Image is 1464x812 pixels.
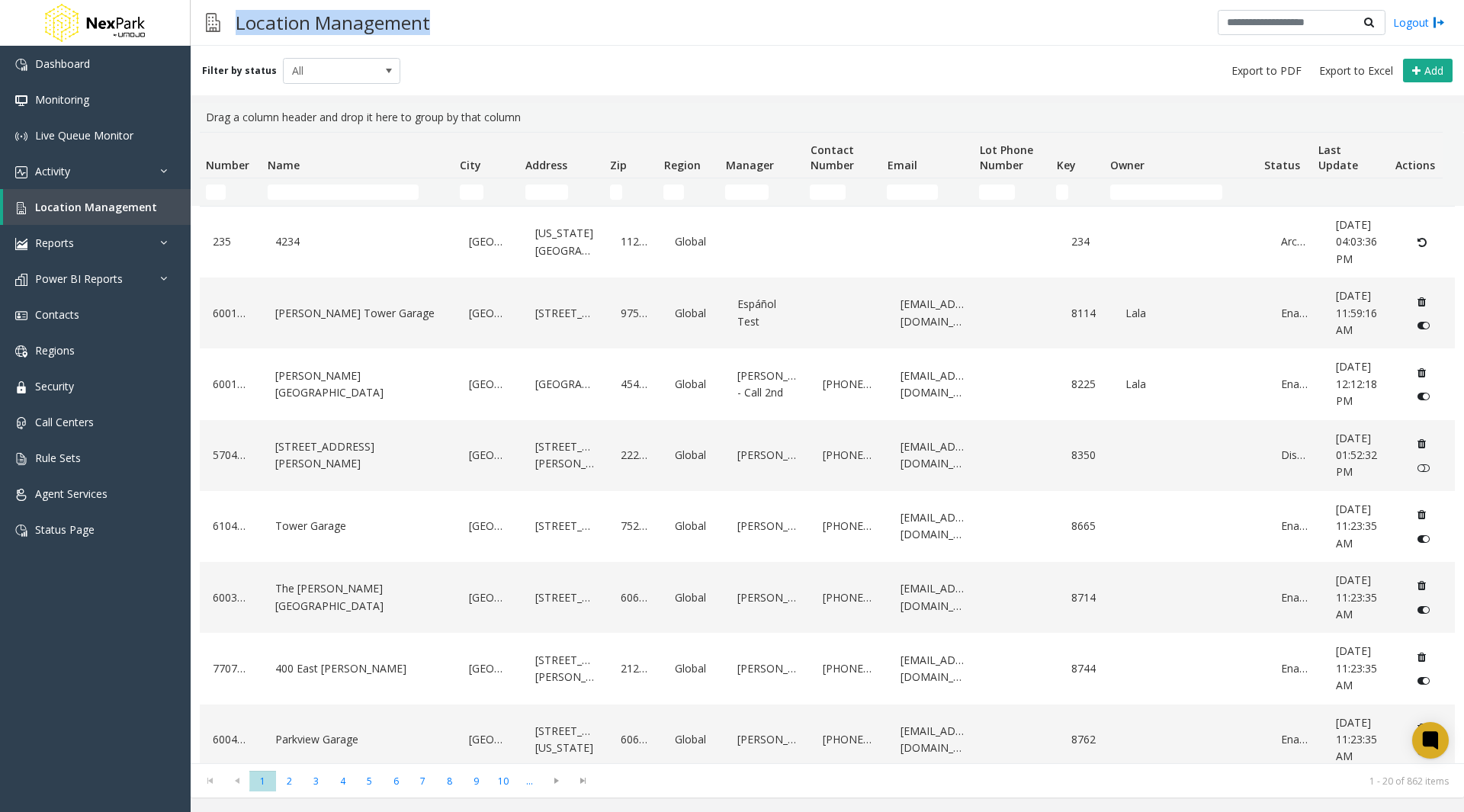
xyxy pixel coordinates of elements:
[463,771,490,791] span: Page 9
[1122,372,1259,396] div: Lala
[1393,14,1445,30] a: Logout
[200,103,1455,132] div: Drag a column header and drop it here to group by that column
[1336,431,1377,480] span: [DATE] 01:52:32 PM
[209,229,253,254] div: 235
[979,185,1014,200] input: Lot Phone Number Filter
[271,229,448,254] div: 4234
[329,771,356,791] span: Page 4
[1410,432,1434,456] button: Delete
[202,64,277,78] label: Filter by status
[617,514,653,538] div: 75202
[465,301,513,326] div: [GEOGRAPHIC_DATA]
[271,576,448,618] div: The [PERSON_NAME][GEOGRAPHIC_DATA]
[734,292,801,334] div: Espáñol Test
[200,178,262,206] td: Number Filter
[671,229,715,254] div: Global
[1424,63,1443,78] span: Add
[454,178,519,206] td: City Filter
[271,301,448,326] div: [PERSON_NAME] Tower Garage
[531,719,599,761] div: [STREET_ADDRESS][US_STATE]
[1277,727,1313,752] div: Enabled
[465,656,513,681] div: [GEOGRAPHIC_DATA]
[15,345,27,358] img: 'icon'
[531,586,599,610] div: [STREET_ADDRESS]
[617,301,653,326] div: 97502
[725,185,769,200] input: Manager Filter
[1067,656,1103,681] div: 8744
[1277,372,1313,396] div: Enabled
[35,164,70,178] span: Activity
[1336,502,1377,550] span: [DATE] 11:23:35 AM
[1410,361,1434,385] button: Delete
[436,771,463,791] span: Page 8
[15,525,27,537] img: 'icon'
[206,158,249,172] span: Number
[671,301,715,326] div: Global
[887,185,938,200] input: Email Filter
[810,185,845,200] input: Contact Number Filter
[1231,63,1302,79] span: Export to PDF
[811,143,854,172] span: Contact Number
[897,719,971,761] div: [EMAIL_ADDRESS][DOMAIN_NAME]
[271,364,448,406] div: [PERSON_NAME][GEOGRAPHIC_DATA]
[617,586,653,610] div: 60654
[1313,60,1399,82] button: Export to Excel
[516,771,543,791] span: Page 11
[460,185,483,200] input: City Filter
[191,132,1464,763] div: Data table
[356,771,383,791] span: Page 5
[726,158,774,172] span: Manager
[1336,288,1377,337] span: [DATE] 11:59:16 AM
[383,771,409,791] span: Page 6
[819,586,878,610] div: [PHONE_NUMBER]
[664,158,701,172] span: Region
[617,443,653,467] div: 22209
[734,443,801,467] div: [PERSON_NAME]
[209,443,253,467] div: 570426
[897,364,971,406] div: [EMAIL_ADDRESS][DOMAIN_NAME]
[35,236,74,250] span: Reports
[15,202,27,214] img: 'icon'
[1277,656,1313,681] div: Enabled
[268,185,419,200] input: Name Filter
[1336,573,1377,621] span: [DATE] 11:23:35 AM
[1067,372,1103,396] div: 8225
[3,189,191,225] a: Location Management
[881,178,973,206] td: Email Filter
[531,435,599,477] div: [STREET_ADDRESS][PERSON_NAME]
[1410,502,1434,527] button: Delete
[1389,133,1443,178] th: Actions
[531,514,599,538] div: [STREET_ADDRESS]
[897,505,971,547] div: [EMAIL_ADDRESS][DOMAIN_NAME]
[543,770,570,791] span: Go to the next page
[1277,229,1313,254] div: Archived
[1277,586,1313,610] div: Enabled
[271,514,448,538] div: Tower Garage
[671,586,715,610] div: Global
[617,229,653,254] div: 11201
[1410,289,1434,313] button: Delete
[271,435,448,477] div: [STREET_ADDRESS][PERSON_NAME]
[1277,301,1313,326] div: Enabled
[35,486,108,501] span: Agent Services
[1410,644,1434,669] button: Delete
[1410,740,1438,764] button: Disable
[1336,217,1377,266] span: [DATE] 04:03:36 PM
[15,310,27,322] img: 'icon'
[303,771,329,791] span: Page 3
[1410,384,1438,409] button: Disable
[1410,455,1438,480] button: Enable
[1067,443,1103,467] div: 8350
[35,271,123,286] span: Power BI Reports
[35,451,81,465] span: Rule Sets
[1067,586,1103,610] div: 8714
[734,514,801,538] div: [PERSON_NAME]
[15,381,27,393] img: 'icon'
[1403,59,1453,83] button: Add
[206,185,226,200] input: Number Filter
[525,185,569,200] input: Address Filter
[1336,644,1377,692] span: [DATE] 11:23:35 AM
[35,415,94,429] span: Call Centers
[663,185,683,200] input: Region Filter
[1067,514,1103,538] div: 8665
